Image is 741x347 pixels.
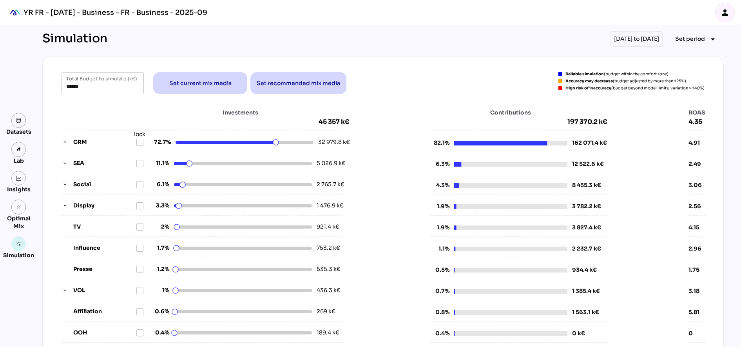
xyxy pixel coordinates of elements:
span: 4.35 [688,118,705,126]
label: Affiliation [73,307,136,316]
div: 921.4 k€ [317,223,342,231]
div: 3 782.2 k€ [572,202,601,211]
div: 189.4 k€ [317,329,342,337]
div: 4.91 [688,139,705,147]
span: 3.3% [150,202,169,210]
div: 8 455.3 k€ [572,181,601,189]
div: 1.75 [688,266,705,274]
span: 197 370.2 k€ [431,118,607,126]
div: 3.18 [688,287,705,295]
strong: Reliable simulation [565,71,604,76]
div: 0 [688,329,705,337]
img: lab.svg [16,147,22,152]
span: 11.1% [150,159,169,167]
span: Set current mix media [169,78,232,88]
span: Set recommended mix media [257,78,340,88]
label: TV [73,223,136,231]
label: Presse [73,265,136,273]
div: Simulation [42,31,107,47]
div: Insights [7,185,31,193]
div: 2 765.7 k€ [317,180,342,189]
div: Optimal Mix [3,214,34,230]
span: 1.9% [431,202,449,211]
span: 0.4% [150,329,169,337]
i: person [720,8,730,17]
div: 4.15 [688,223,705,231]
input: Total Budget to simulate (k€) [66,72,139,94]
label: VOL [73,286,136,294]
div: 5 026.9 k€ [317,159,342,167]
div: 1 385.4 k€ [572,287,600,295]
span: 0.4% [431,329,449,338]
span: Set period [675,34,705,44]
button: Set recommended mix media [250,72,346,94]
img: settings.svg [16,241,22,247]
div: 32 979.8 k€ [318,138,343,146]
span: 1.1% [431,245,449,253]
div: 0 k€ [572,329,585,338]
span: 0.5% [431,266,449,274]
div: Lab [10,157,27,165]
div: 1 563.1 k€ [572,308,599,316]
div: (budget beyond model limits, variation > ±40%) [565,86,705,90]
span: 6.1% [150,180,169,189]
div: (budget within the comfort zone) [565,72,669,76]
div: 2.96 [688,245,705,253]
button: Expand "Set period" [669,32,724,46]
div: 12 522.6 k€ [572,160,604,168]
div: (budget adjusted by more than ±25%) [565,79,686,83]
div: 934.4 k€ [572,266,597,274]
div: 436.3 k€ [317,286,342,294]
div: mediaROI [6,4,24,21]
img: data.svg [16,118,22,123]
span: 0.6% [150,307,169,316]
div: 1 476.9 k€ [317,202,342,210]
span: 1.9% [431,223,449,232]
span: 72.7% [152,138,171,146]
span: 4.3% [431,181,449,189]
label: Social [73,180,136,189]
div: Datasets [6,128,31,136]
span: ROAS [688,109,705,116]
span: 1% [150,286,169,294]
div: 753.2 k€ [317,244,342,252]
div: 2 232.7 k€ [572,245,601,253]
div: 162 071.4 k€ [572,139,607,147]
label: CRM [73,138,136,146]
span: 2% [150,223,169,231]
span: 0.8% [431,308,449,316]
div: 2.56 [688,202,705,210]
label: SEA [73,159,136,167]
span: 0.7% [431,287,449,295]
label: Influence [73,244,136,252]
div: Simulation [3,251,34,259]
span: 1.2% [150,265,169,273]
strong: Accuracy may decrease [565,78,613,84]
strong: High risk of inaccuracy [565,85,611,91]
div: 535.3 k€ [317,265,342,273]
span: 1.7% [150,244,169,252]
span: 82.1% [431,139,449,147]
i: arrow_drop_down [708,35,717,44]
div: 2.49 [688,160,705,168]
div: 3.06 [688,181,705,189]
div: YR FR - [DATE] - Business - FR - Business - 2025-09 [24,8,207,17]
div: lock [134,130,145,138]
label: OOH [73,329,136,337]
span: Investments [171,109,309,116]
div: 269 k€ [317,307,342,316]
div: 3 827.4 k€ [572,223,601,232]
img: graph.svg [16,176,22,181]
span: 45 357 k€ [319,118,349,126]
button: Set current mix media [153,72,247,94]
span: 6.3% [431,160,449,168]
label: Display [73,202,136,210]
div: [DATE] to [DATE] [611,31,663,47]
div: 5.81 [688,308,705,316]
i: grain [16,204,22,210]
span: Contributions [454,109,567,116]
